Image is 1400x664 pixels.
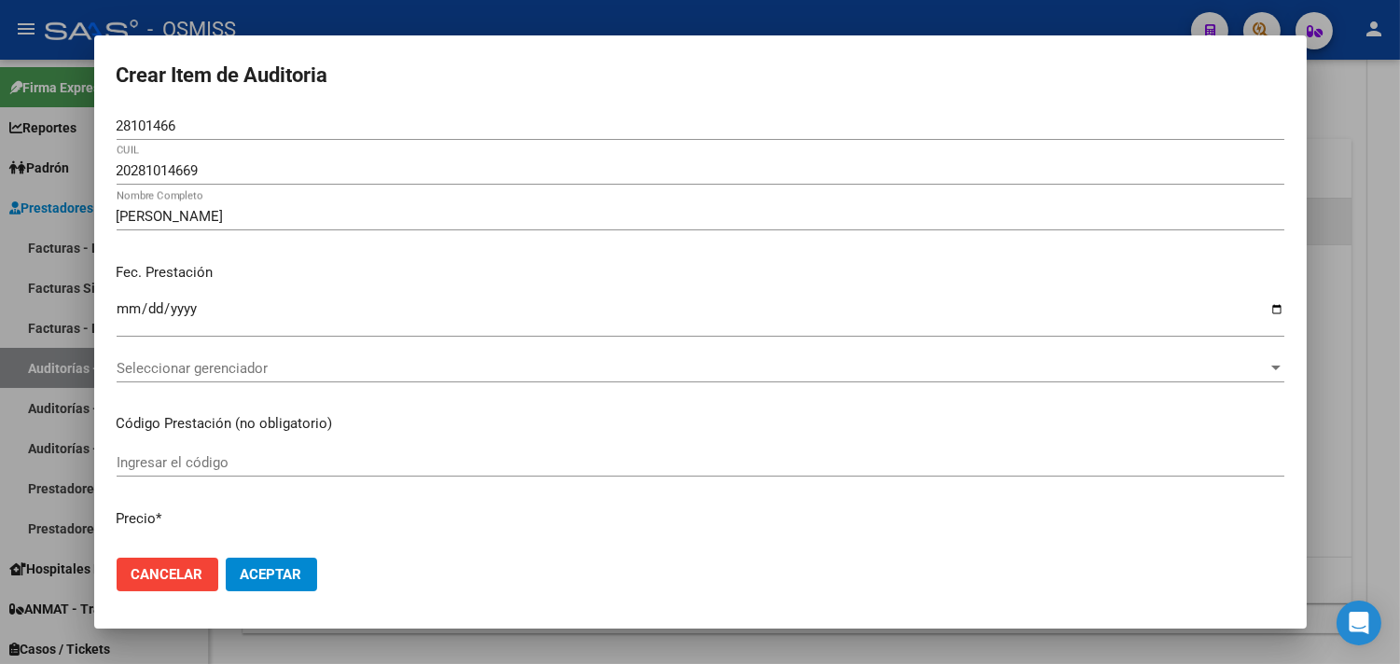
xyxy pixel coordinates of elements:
span: Cancelar [132,566,203,583]
div: Open Intercom Messenger [1337,601,1381,645]
p: Precio [117,508,1284,530]
p: Código Prestación (no obligatorio) [117,413,1284,435]
button: Aceptar [226,558,317,591]
p: Fec. Prestación [117,262,1284,284]
span: Aceptar [241,566,302,583]
button: Cancelar [117,558,218,591]
h2: Crear Item de Auditoria [117,58,1284,93]
span: Seleccionar gerenciador [117,360,1268,377]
